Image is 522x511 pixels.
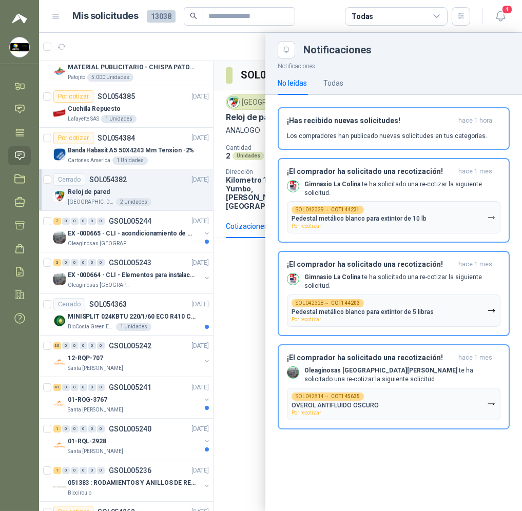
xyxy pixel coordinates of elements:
div: Todas [352,11,373,22]
p: te ha solicitado una re-cotizar la siguiente solicitud. [304,180,500,198]
div: SOL042814 → [292,392,364,401]
span: Por recotizar [292,317,321,322]
span: search [190,12,197,19]
b: Gimnasio La Colina [304,273,360,281]
div: SOL042329 → [292,206,364,214]
h3: ¡Has recibido nuevas solicitudes! [287,116,454,125]
span: 4 [501,5,513,14]
span: Por recotizar [292,410,321,416]
b: COT145635 [331,394,360,399]
h3: ¡El comprador ha solicitado una recotización! [287,353,454,362]
span: hace 1 hora [458,116,492,125]
button: ¡El comprador ha solicitado una recotización!hace 1 mes Company LogoGimnasio La Colina te ha soli... [278,158,510,243]
img: Company Logo [287,273,299,285]
img: Company Logo [287,367,299,378]
img: Company Logo [287,181,299,192]
h1: Mis solicitudes [73,9,139,24]
div: No leídas [278,77,307,89]
p: OVEROL ANTIFLUIDO OSCURO [292,402,379,409]
p: Pedestal metálico blanco para extintor de 5 libras [292,308,434,316]
p: Notificaciones [265,58,522,71]
button: ¡El comprador ha solicitado una recotización!hace 1 mes Company LogoGimnasio La Colina te ha soli... [278,251,510,336]
button: 4 [491,7,510,26]
h3: ¡El comprador ha solicitado una recotización! [287,167,454,176]
button: Close [278,41,295,58]
img: Company Logo [10,37,29,57]
button: SOL042814→COT145635OVEROL ANTIFLUIDO OSCUROPor recotizar [287,388,500,420]
button: SOL042328→COT144203Pedestal metálico blanco para extintor de 5 librasPor recotizar [287,294,500,327]
span: hace 1 mes [458,353,492,362]
b: COT144203 [331,301,360,306]
p: Los compradores han publicado nuevas solicitudes en tus categorías. [287,131,487,141]
span: 13038 [147,10,176,23]
div: Todas [323,77,343,89]
b: Gimnasio La Colina [304,181,360,188]
span: Por recotizar [292,223,321,229]
p: Pedestal metálico blanco para extintor de 10 lb [292,215,427,222]
p: te ha solicitado una re-cotizar la siguiente solicitud. [304,273,500,290]
span: hace 1 mes [458,260,492,269]
h3: ¡El comprador ha solicitado una recotización! [287,260,454,269]
button: ¡El comprador ha solicitado una recotización!hace 1 mes Company LogoOleaginosas [GEOGRAPHIC_DATA]... [278,344,510,429]
b: Oleaginosas [GEOGRAPHIC_DATA][PERSON_NAME] [304,367,457,374]
div: SOL042328 → [292,299,364,307]
button: ¡Has recibido nuevas solicitudes!hace 1 hora Los compradores han publicado nuevas solicitudes en ... [278,107,510,150]
span: hace 1 mes [458,167,492,176]
div: Notificaciones [303,45,510,55]
p: te ha solicitado una re-cotizar la siguiente solicitud. [304,366,500,384]
button: SOL042329→COT144231Pedestal metálico blanco para extintor de 10 lbPor recotizar [287,201,500,233]
img: Logo peakr [12,12,27,25]
b: COT144231 [331,207,360,212]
